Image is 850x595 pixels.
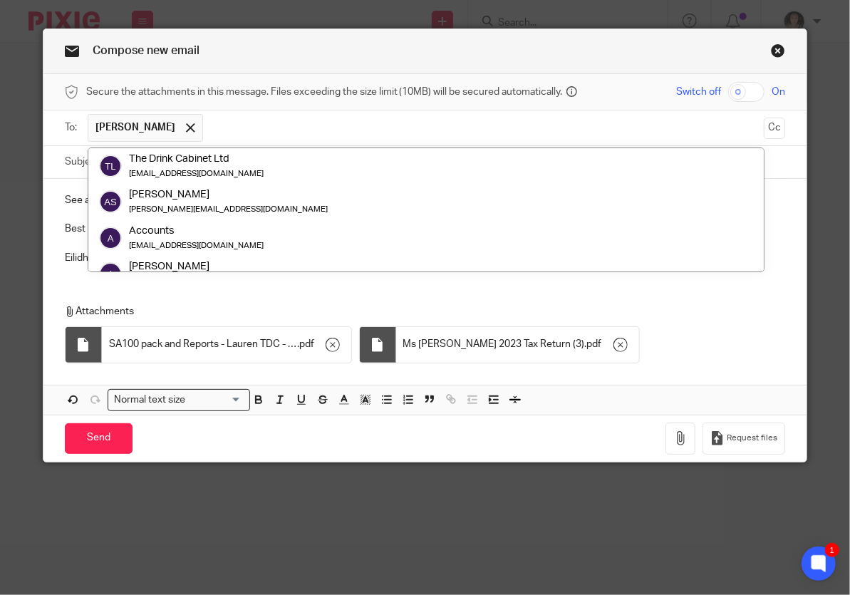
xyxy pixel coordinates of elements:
div: [PERSON_NAME] [129,188,328,202]
span: Secure the attachments in this message. Files exceeding the size limit (10MB) will be secured aut... [86,85,563,99]
div: . [396,327,639,363]
small: [EMAIL_ADDRESS][DOMAIN_NAME] [129,170,264,178]
small: [PERSON_NAME][EMAIL_ADDRESS][DOMAIN_NAME] [129,206,328,214]
img: svg%3E [99,155,122,178]
div: Search for option [108,389,250,411]
div: 1 [825,543,839,557]
input: Search for option [190,393,242,408]
button: Cc [764,118,785,139]
span: SA100 pack and Reports - Lauren TDC - 2024 [109,337,297,351]
div: Accounts [129,224,264,238]
small: [EMAIL_ADDRESS][DOMAIN_NAME] [129,242,264,249]
img: svg%3E [99,191,122,214]
img: svg%3E [99,227,122,249]
input: Send [65,423,133,454]
button: Request files [703,423,785,455]
div: . [102,327,351,363]
p: Attachments [65,304,765,319]
span: Compose new email [93,45,199,56]
span: Request files [727,433,777,444]
div: The Drink Cabinet Ltd [129,152,264,166]
a: Close this dialog window [771,43,785,63]
span: [PERSON_NAME] [95,120,175,135]
span: pdf [587,337,602,351]
span: pdf [299,337,314,351]
label: Subject: [65,155,102,169]
span: Normal text size [111,393,189,408]
label: To: [65,120,81,135]
p: Eilidh [65,251,786,265]
span: Ms [PERSON_NAME] 2023 Tax Return (3) [403,337,585,351]
p: Best wishes [65,222,786,236]
span: Switch off [676,85,721,99]
div: [PERSON_NAME] [129,259,328,274]
span: On [772,85,785,99]
p: See attached [65,193,786,207]
img: svg%3E [99,263,122,286]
